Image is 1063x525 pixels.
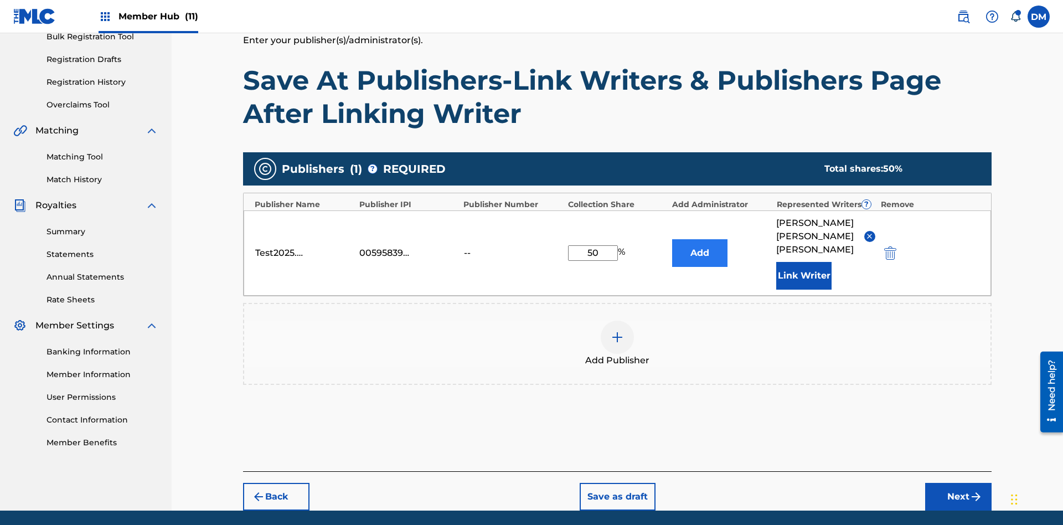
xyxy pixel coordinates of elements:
div: Publisher IPI [359,199,458,210]
p: Enter your publisher(s)/administrator(s). [243,34,992,47]
img: f7272a7cc735f4ea7f67.svg [969,490,983,503]
a: Registration Drafts [47,54,158,65]
img: Matching [13,124,27,137]
a: Rate Sheets [47,294,158,306]
button: Link Writer [776,262,832,290]
button: Next [925,483,992,511]
img: Top Rightsholders [99,10,112,23]
a: Match History [47,174,158,186]
span: Royalties [35,199,76,212]
div: Publisher Name [255,199,354,210]
span: 50 % [883,163,902,174]
img: search [957,10,970,23]
img: MLC Logo [13,8,56,24]
a: Matching Tool [47,151,158,163]
a: User Permissions [47,392,158,403]
img: expand [145,199,158,212]
iframe: Chat Widget [1008,472,1063,525]
a: Summary [47,226,158,238]
img: Member Settings [13,319,27,332]
span: % [618,245,628,261]
iframe: Resource Center [1032,347,1063,438]
img: publishers [259,162,272,176]
a: Registration History [47,76,158,88]
div: User Menu [1028,6,1050,28]
span: Member Hub [118,10,198,23]
div: Notifications [1010,11,1021,22]
img: add [611,331,624,344]
span: [PERSON_NAME] [PERSON_NAME] [PERSON_NAME] [776,217,855,256]
span: (11) [185,11,198,22]
span: Add Publisher [585,354,649,367]
span: REQUIRED [383,161,446,177]
a: Member Information [47,369,158,380]
img: 7ee5dd4eb1f8a8e3ef2f.svg [252,490,265,503]
img: 12a2ab48e56ec057fbd8.svg [884,246,896,260]
span: Matching [35,124,79,137]
div: Add Administrator [672,199,771,210]
img: expand [145,124,158,137]
a: Overclaims Tool [47,99,158,111]
a: Public Search [952,6,974,28]
a: Member Benefits [47,437,158,449]
span: ? [862,200,871,209]
a: Statements [47,249,158,260]
div: Represented Writers [777,199,876,210]
h1: Save At Publishers-Link Writers & Publishers Page After Linking Writer [243,64,992,130]
a: Banking Information [47,346,158,358]
div: Help [981,6,1003,28]
button: Back [243,483,309,511]
a: Annual Statements [47,271,158,283]
div: Remove [881,199,980,210]
a: Bulk Registration Tool [47,31,158,43]
span: Member Settings [35,319,114,332]
div: Total shares: [824,162,969,176]
img: remove-from-list-button [865,232,874,240]
div: Drag [1011,483,1018,516]
button: Save as draft [580,483,656,511]
span: ? [368,164,377,173]
span: ( 1 ) [350,161,362,177]
div: Publisher Number [463,199,563,210]
button: Add [672,239,727,267]
span: Publishers [282,161,344,177]
div: Collection Share [568,199,667,210]
a: Contact Information [47,414,158,426]
img: help [985,10,999,23]
img: Royalties [13,199,27,212]
img: expand [145,319,158,332]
